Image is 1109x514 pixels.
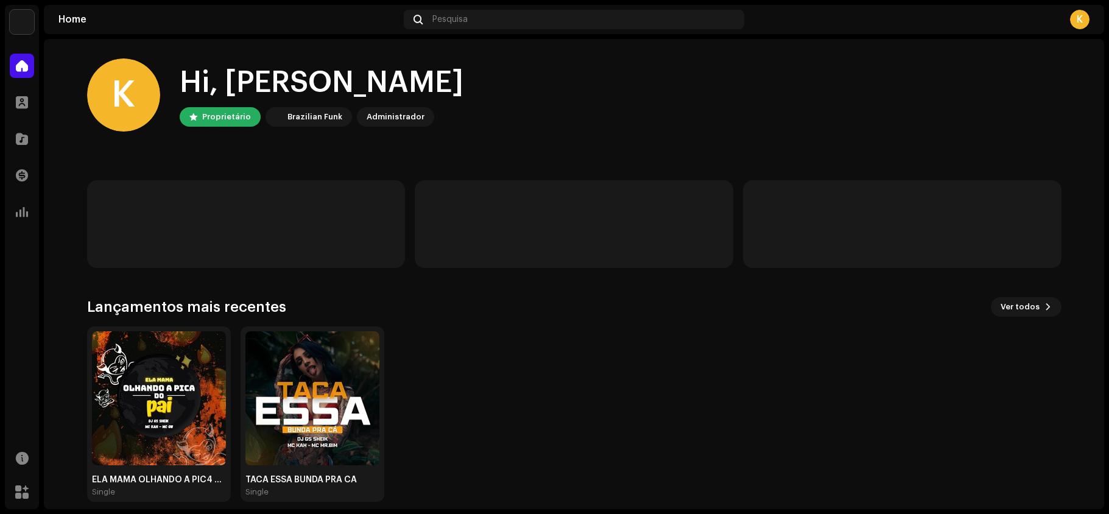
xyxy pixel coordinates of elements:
[58,15,399,24] div: Home
[245,475,379,485] div: TACA ESSA BUNDA PRA CÁ
[268,110,283,124] img: 71bf27a5-dd94-4d93-852c-61362381b7db
[287,110,342,124] div: Brazilian Funk
[432,15,468,24] span: Pesquisa
[245,487,269,497] div: Single
[92,331,226,465] img: fc90e778-db99-4869-881c-1ed6f0ea5dac
[87,58,160,132] div: K
[991,297,1061,317] button: Ver todos
[180,63,463,102] div: Hi, [PERSON_NAME]
[10,10,34,34] img: 71bf27a5-dd94-4d93-852c-61362381b7db
[1070,10,1090,29] div: K
[202,110,251,124] div: Proprietário
[87,297,286,317] h3: Lançamentos mais recentes
[1001,295,1040,319] span: Ver todos
[92,487,115,497] div: Single
[367,110,424,124] div: Administrador
[245,331,379,465] img: d61601a5-7e60-42b1-ba2b-8c51930ff44f
[92,475,226,485] div: ELA MAMA OLHANDO A PIC4 DO PAI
